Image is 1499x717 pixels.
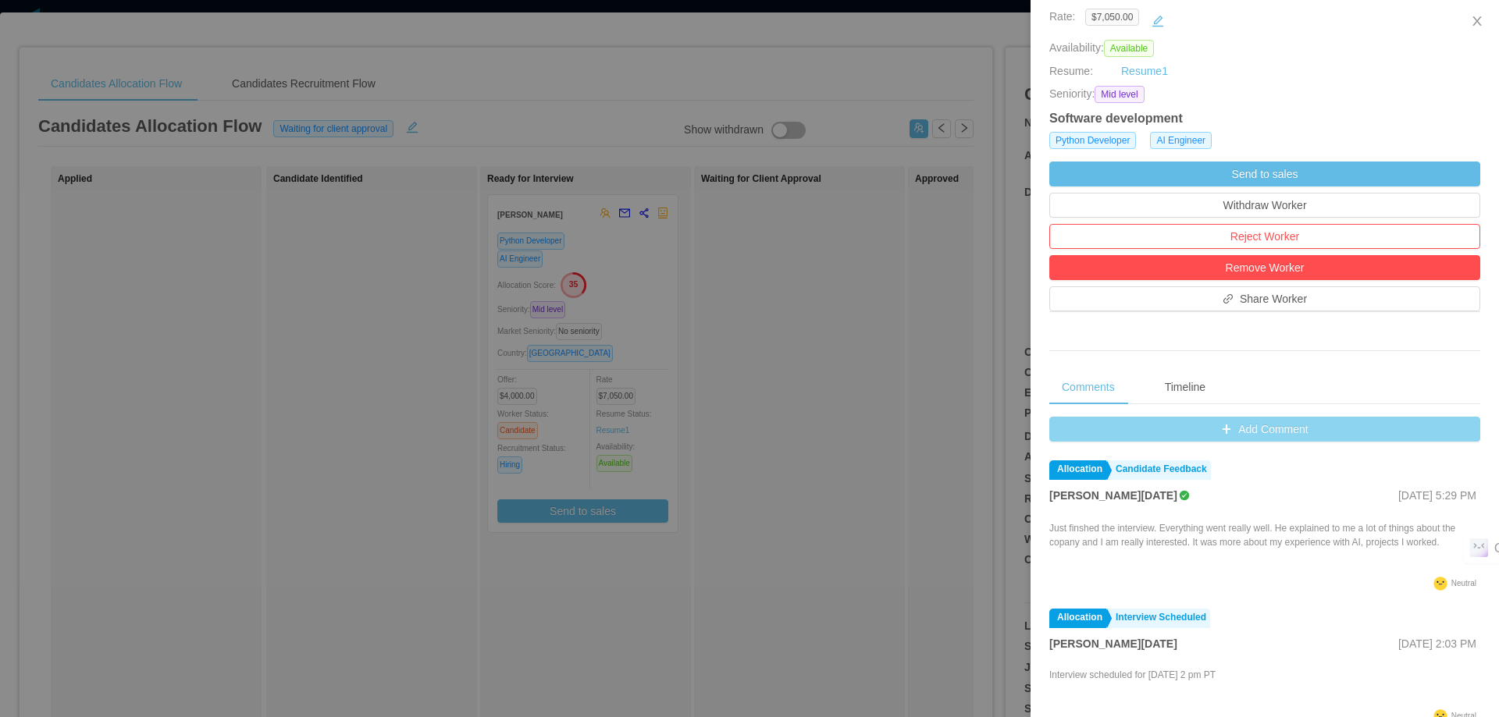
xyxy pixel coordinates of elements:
button: icon: plusAdd Comment [1049,417,1480,442]
p: Interview scheduled for [DATE] 2 pm PT [1049,668,1216,682]
button: icon: linkShare Worker [1049,286,1480,311]
span: Seniority: [1049,86,1095,103]
span: Mid level [1095,86,1144,103]
span: Resume: [1049,65,1093,77]
div: Timeline [1152,370,1218,405]
button: icon: edit [1145,9,1170,34]
div: Comments [1049,370,1127,405]
a: Candidate Feedback [1108,460,1211,480]
span: Available [1104,40,1154,57]
strong: [PERSON_NAME][DATE] [1049,637,1177,650]
strong: [PERSON_NAME][DATE] [1049,489,1177,502]
strong: Software development [1049,112,1183,125]
span: [DATE] 2:03 PM [1398,637,1476,650]
span: Neutral [1451,579,1476,587]
a: Allocation [1049,609,1106,628]
a: Resume1 [1121,63,1168,80]
button: Remove Worker [1049,255,1480,280]
span: [DATE] 5:29 PM [1398,489,1476,502]
span: Availability: [1049,41,1160,54]
button: Send to sales [1049,162,1480,186]
a: Interview Scheduled [1108,609,1210,628]
span: AI Engineer [1150,132,1212,149]
button: Withdraw Worker [1049,193,1480,218]
i: icon: close [1471,15,1483,27]
span: Python Developer [1049,132,1136,149]
span: $7,050.00 [1085,9,1139,26]
a: Allocation [1049,460,1106,480]
button: Reject Worker [1049,224,1480,249]
p: Just finshed the interview. Everything went really well. He explained to me a lot of things about... [1049,521,1480,549]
